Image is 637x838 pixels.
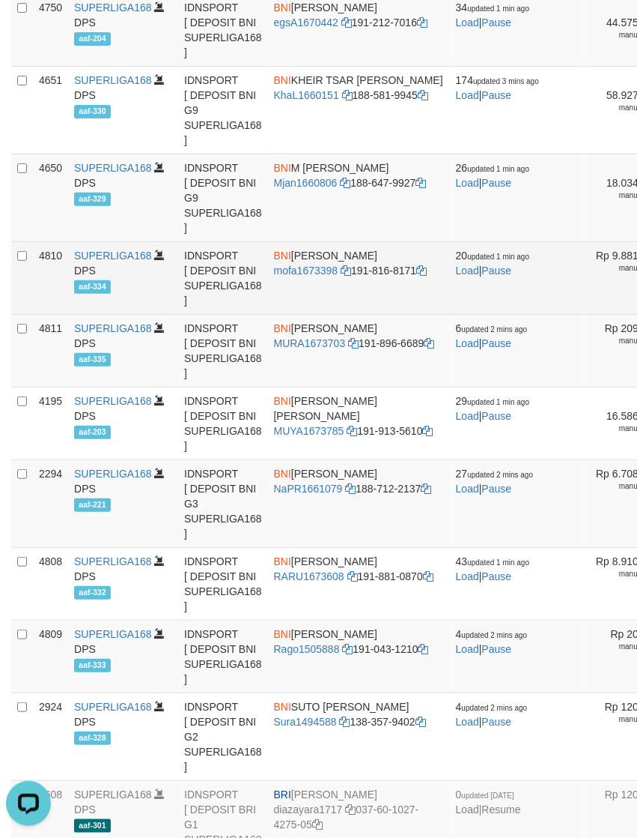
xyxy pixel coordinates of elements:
[418,89,428,101] a: Copy 1885819945 to clipboard
[456,468,533,480] span: 27
[33,315,68,388] td: 4811
[341,265,351,277] a: Copy mofa1673398 to clipboard
[467,165,529,173] span: updated 1 min ago
[418,643,429,655] a: Copy 1910431210 to clipboard
[482,410,512,422] a: Pause
[68,315,178,388] td: DPS
[456,555,529,582] span: |
[274,74,291,86] span: BNI
[456,162,529,189] span: |
[456,628,528,640] span: 4
[274,804,343,816] a: diazayara1717
[74,395,152,407] a: SUPERLIGA168
[456,716,479,728] a: Load
[178,315,268,388] td: IDNSPORT [ DEPOSIT BNI SUPERLIGA168 ]
[274,628,291,640] span: BNI
[268,242,450,315] td: [PERSON_NAME] 191-816-8171
[68,388,178,460] td: DPS
[312,819,323,831] a: Copy 037601027427505 to clipboard
[482,716,512,728] a: Pause
[467,471,533,479] span: updated 2 mins ago
[456,789,521,816] span: |
[456,628,528,655] span: |
[467,4,529,13] span: updated 1 min ago
[482,265,512,277] a: Pause
[462,792,514,800] span: updated [DATE]
[178,621,268,693] td: IDNSPORT [ DEPOSIT BNI SUPERLIGA168 ]
[456,250,529,277] span: |
[268,460,450,548] td: [PERSON_NAME] 188-712-2137
[178,460,268,548] td: IDNSPORT [ DEPOSIT BNI G3 SUPERLIGA168 ]
[456,555,529,567] span: 43
[74,322,152,334] a: SUPERLIGA168
[274,570,344,582] a: RARU1673608
[274,177,338,189] a: Mjan1660806
[341,16,352,28] a: Copy egsA1670442 to clipboard
[482,643,512,655] a: Pause
[340,177,350,189] a: Copy Mjan1660806 to clipboard
[274,555,291,567] span: BNI
[274,468,291,480] span: BNI
[33,548,68,621] td: 4808
[268,388,450,460] td: [PERSON_NAME] [PERSON_NAME] 191-913-5610
[268,154,450,242] td: M [PERSON_NAME] 188-647-9927
[482,16,512,28] a: Pause
[274,89,339,101] a: KhaL1660151
[482,804,521,816] a: Resume
[347,570,358,582] a: Copy RARU1673608 to clipboard
[423,570,433,582] a: Copy 1918810870 to clipboard
[467,558,529,567] span: updated 1 min ago
[6,6,51,51] button: Open LiveChat chat widget
[33,67,68,154] td: 4651
[74,280,111,293] span: aaf-334
[74,732,111,744] span: aaf-328
[178,154,268,242] td: IDNSPORT [ DEPOSIT BNI G9 SUPERLIGA168 ]
[456,322,528,349] span: |
[74,250,152,262] a: SUPERLIGA168
[68,621,178,693] td: DPS
[456,322,528,334] span: 6
[456,483,479,495] a: Load
[456,643,479,655] a: Load
[456,1,529,28] span: |
[74,105,111,118] span: aaf-330
[417,16,427,28] a: Copy 1912127016 to clipboard
[33,388,68,460] td: 4195
[482,483,512,495] a: Pause
[274,395,291,407] span: BNI
[467,253,529,261] span: updated 1 min ago
[268,315,450,388] td: [PERSON_NAME] 191-896-6689
[462,704,528,712] span: updated 2 mins ago
[424,337,434,349] a: Copy 1918966689 to clipboard
[456,74,539,86] span: 174
[462,631,528,639] span: updated 2 mins ago
[473,77,539,85] span: updated 3 mins ago
[456,265,479,277] a: Load
[268,548,450,621] td: [PERSON_NAME] 191-881-0870
[274,425,344,437] a: MUYA1673785
[33,460,68,548] td: 2294
[74,789,152,801] a: SUPERLIGA168
[456,89,479,101] a: Load
[416,265,427,277] a: Copy 1918168171 to clipboard
[74,819,111,832] span: aaf-301
[348,337,359,349] a: Copy MURA1673703 to clipboard
[33,242,68,315] td: 4810
[347,425,357,437] a: Copy MUYA1673785 to clipboard
[456,789,514,801] span: 0
[456,177,479,189] a: Load
[456,701,528,713] span: 4
[342,643,353,655] a: Copy Rago1505888 to clipboard
[482,337,512,349] a: Pause
[178,548,268,621] td: IDNSPORT [ DEPOSIT BNI SUPERLIGA168 ]
[274,716,337,728] a: Sura1494588
[74,659,111,672] span: aaf-333
[268,67,450,154] td: KHEIR TSAR [PERSON_NAME] 188-581-9945
[68,460,178,548] td: DPS
[178,67,268,154] td: IDNSPORT [ DEPOSIT BNI G9 SUPERLIGA168 ]
[340,716,350,728] a: Copy Sura1494588 to clipboard
[74,701,152,713] a: SUPERLIGA168
[456,395,529,407] span: 29
[456,74,539,101] span: |
[467,398,529,406] span: updated 1 min ago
